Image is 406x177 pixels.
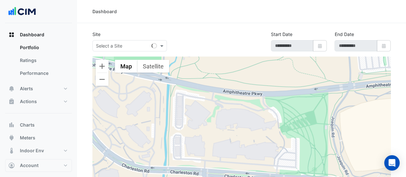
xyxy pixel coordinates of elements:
[92,31,100,38] label: Site
[5,119,72,131] button: Charts
[8,85,15,92] app-icon: Alerts
[271,31,292,38] label: Start Date
[5,144,72,157] button: Indoor Env
[92,8,117,15] div: Dashboard
[96,73,108,86] button: Zoom out
[20,147,44,154] span: Indoor Env
[334,31,354,38] label: End Date
[15,54,72,67] a: Ratings
[15,41,72,54] a: Portfolio
[5,157,72,170] button: Reports
[96,60,108,73] button: Zoom in
[5,28,72,41] button: Dashboard
[8,98,15,105] app-icon: Actions
[20,98,37,105] span: Actions
[8,5,37,18] img: Company Logo
[20,162,39,169] span: Account
[5,159,72,172] button: Account
[20,31,44,38] span: Dashboard
[20,122,35,128] span: Charts
[8,122,15,128] app-icon: Charts
[20,135,35,141] span: Meters
[8,147,15,154] app-icon: Indoor Env
[5,82,72,95] button: Alerts
[384,155,400,171] div: Open Intercom Messenger
[8,31,15,38] app-icon: Dashboard
[5,95,72,108] button: Actions
[20,85,33,92] span: Alerts
[5,41,72,82] div: Dashboard
[137,60,169,73] button: Show satellite imagery
[5,131,72,144] button: Meters
[8,135,15,141] app-icon: Meters
[115,60,137,73] button: Show street map
[15,67,72,80] a: Performance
